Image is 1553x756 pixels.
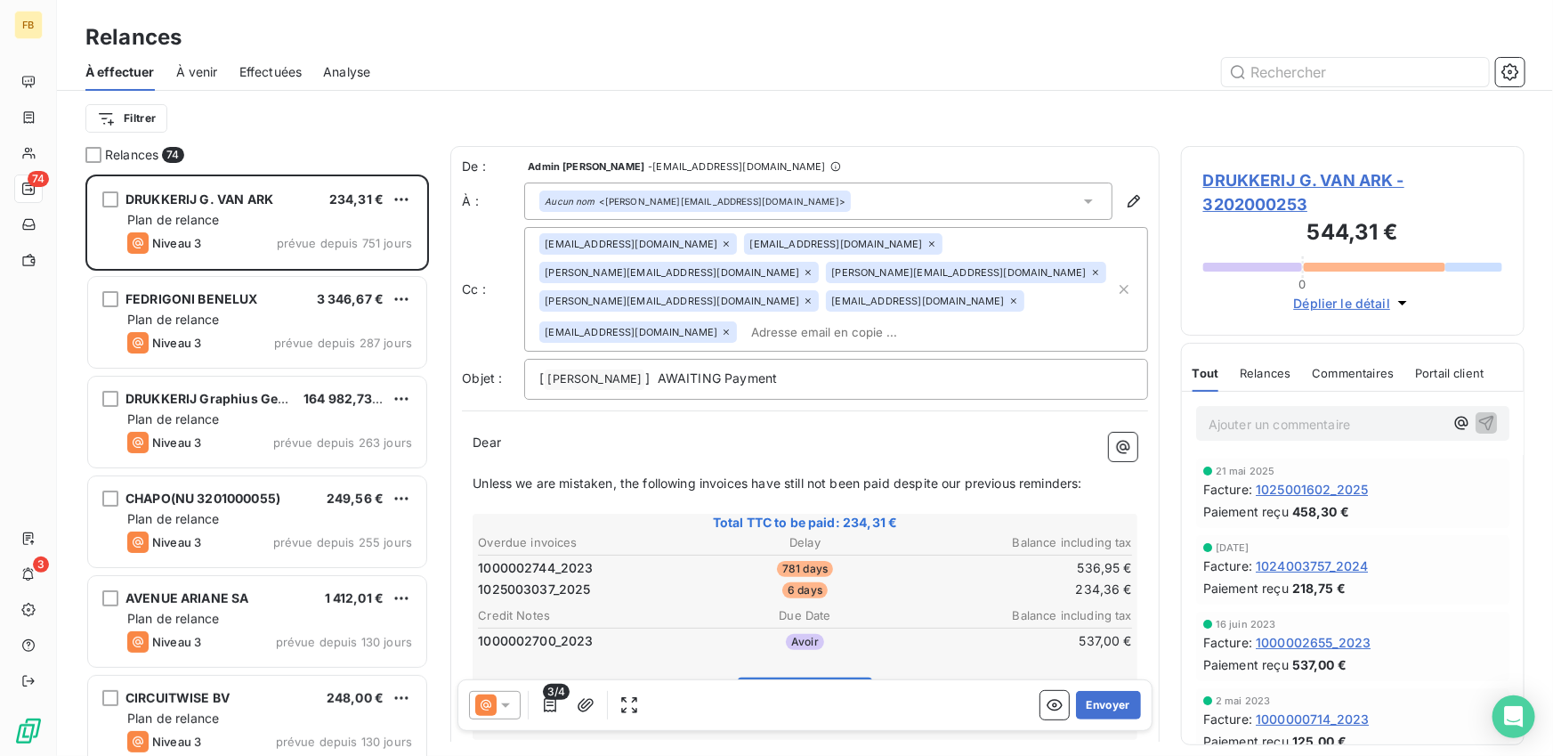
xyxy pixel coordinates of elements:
span: Unless we are mistaken, the following invoices have still not been paid despite our previous remi... [473,476,1081,491]
span: Facture : [1203,480,1252,499]
span: 218,75 € [1292,579,1346,597]
span: FEDRIGONI BENELUX [125,291,258,306]
span: [PERSON_NAME] [545,370,644,390]
span: 16 juin 2023 [1216,619,1276,630]
span: À effectuer [85,63,155,81]
span: Relances [105,146,158,164]
span: DRUKKERIJ G. VAN ARK - 3202000253 [1203,168,1502,216]
span: Paiement reçu [1203,579,1289,597]
span: Analyse [323,63,370,81]
th: Balance including tax [916,533,1133,552]
span: Total TTC to be paid: 234,31 € [475,514,1135,532]
span: Paiement reçu [1203,732,1289,751]
div: grid [85,175,429,756]
em: Aucun nom [545,195,595,207]
th: Credit Notes [477,606,694,625]
label: À : [462,192,524,210]
span: 125,00 € [1292,732,1347,751]
span: De : [462,158,524,175]
span: Portail client [1415,366,1484,380]
span: DRUKKERIJ Graphius Gent [125,391,290,406]
span: [DATE] [1216,542,1250,553]
input: Rechercher [1222,58,1489,86]
span: [EMAIL_ADDRESS][DOMAIN_NAME] [545,327,717,337]
span: 0 [1299,277,1306,291]
span: 781 days [777,561,833,577]
span: Plan de relance [127,711,219,726]
span: 1 412,01 € [325,590,384,606]
span: Niveau 3 [152,635,201,649]
span: Paiement reçu [1203,655,1289,674]
span: Paiement reçu [1203,502,1289,521]
span: [EMAIL_ADDRESS][DOMAIN_NAME] [749,239,922,249]
span: DRUKKERIJ G. VAN ARK [125,191,273,207]
h3: Relances [85,21,182,53]
span: Objet : [462,370,502,386]
span: Avoir [786,634,824,650]
span: 74 [28,171,49,187]
span: 249,56 € [327,491,384,506]
span: Niveau 3 [152,236,201,250]
span: 74 [162,147,183,163]
span: Relances [1240,366,1290,380]
span: 3 346,67 € [317,291,384,306]
span: 1025003037_2025 [478,581,590,598]
td: 537,00 € [916,631,1133,651]
label: Cc : [462,280,524,298]
span: [ [539,370,544,386]
button: Envoyer [1076,691,1141,719]
span: 1000000714_2023 [1256,710,1369,728]
span: 1000002744_2023 [478,559,593,577]
th: Overdue invoices [477,533,694,552]
span: AVENUE ARIANE SA [125,590,248,606]
td: 1000002700_2023 [477,631,694,651]
span: prévue depuis 255 jours [273,535,412,549]
span: prévue depuis 130 jours [276,635,412,649]
span: Plan de relance [127,411,219,427]
span: 164 982,73 € [303,391,384,406]
button: Déplier le détail [1289,293,1418,313]
div: FB [14,11,43,39]
input: Adresse email en copie ... [744,319,950,345]
span: Effectuées [239,63,303,81]
span: [EMAIL_ADDRESS][DOMAIN_NAME] [545,239,717,249]
span: Plan de relance [127,511,219,526]
span: [PERSON_NAME][EMAIL_ADDRESS][DOMAIN_NAME] [831,267,1086,278]
span: Niveau 3 [152,435,201,450]
span: Facture : [1203,557,1252,575]
span: Dear [473,435,501,450]
img: Logo LeanPay [14,717,43,745]
span: prévue depuis 751 jours [277,236,412,250]
span: Plan de relance [127,312,219,327]
span: Déplier le détail [1294,294,1391,313]
div: <[PERSON_NAME][EMAIL_ADDRESS][DOMAIN_NAME]> [545,195,845,207]
h3: 544,31 € [1203,216,1502,252]
span: Admin [PERSON_NAME] [528,161,644,172]
span: Commentaires [1313,366,1395,380]
span: ] AWAITING Payment [645,370,777,386]
span: Facture : [1203,633,1252,652]
span: Plan de relance [127,611,219,626]
span: 1024003757_2024 [1256,557,1368,575]
th: Balance including tax [916,606,1133,625]
span: 234,31 € [329,191,384,207]
span: À venir [176,63,218,81]
span: prévue depuis 287 jours [274,336,412,350]
span: 2 mai 2023 [1216,695,1271,706]
span: Facture : [1203,710,1252,728]
span: Plan de relance [127,212,219,227]
div: Open Intercom Messenger [1492,695,1535,738]
span: 1025001602_2025 [1256,480,1368,499]
span: CIRCUITWISE BV [125,690,230,705]
span: 248,00 € [327,690,384,705]
span: Tout [1193,366,1219,380]
th: Due Date [696,606,913,625]
span: [PERSON_NAME][EMAIL_ADDRESS][DOMAIN_NAME] [545,267,799,278]
span: prévue depuis 263 jours [273,435,412,450]
span: CHAPO(NU 3201000055) [125,491,280,506]
span: - [EMAIL_ADDRESS][DOMAIN_NAME] [648,161,825,172]
td: 536,95 € [916,558,1133,578]
span: [PERSON_NAME][EMAIL_ADDRESS][DOMAIN_NAME] [545,296,799,306]
span: [EMAIL_ADDRESS][DOMAIN_NAME] [831,296,1004,306]
th: Delay [696,533,913,552]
